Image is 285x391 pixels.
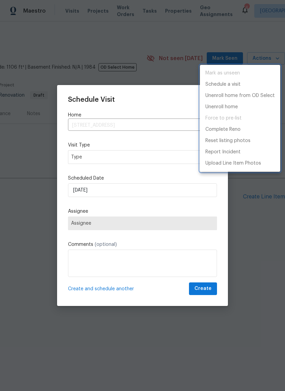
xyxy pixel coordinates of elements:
p: Report Incident [205,149,241,156]
p: Unenroll home from OD Select [205,92,275,99]
span: Setup visit must be completed before moving home to pre-list [200,113,280,124]
p: Complete Reno [205,126,241,133]
p: Reset listing photos [205,137,250,144]
p: Unenroll home [205,103,238,111]
p: Schedule a visit [205,81,241,88]
p: Upload Line Item Photos [205,160,261,167]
